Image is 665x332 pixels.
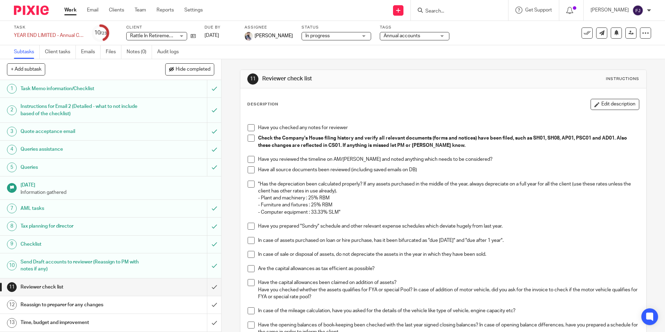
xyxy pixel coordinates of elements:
[130,33,182,38] span: Rattle In Retirement Ltd
[258,136,628,148] strong: Check the Company's House filing history and verify all relevant documents (forms and notices) ha...
[165,63,214,75] button: Hide completed
[380,25,449,30] label: Tags
[14,25,83,30] label: Task
[205,33,219,38] span: [DATE]
[258,286,639,301] p: Have you checked whether the assets qualifies for FYA or special Pool? In case of addition of mot...
[247,102,278,107] p: Description
[7,282,17,292] div: 11
[109,7,124,14] a: Clients
[87,7,98,14] a: Email
[21,239,140,250] h1: Checklist
[7,318,17,328] div: 13
[258,181,639,195] p: "Has the depreciation been calculated properly? If any assets purchased in the middle of the year...
[425,8,487,15] input: Search
[21,257,140,275] h1: Send Draft accounts to reviewer (Reassign to PM with notes if any)
[7,127,17,136] div: 3
[258,209,639,216] p: - Computer equipment : 33.33% SLM"
[7,105,17,115] div: 2
[21,162,140,173] h1: Queries
[245,32,253,40] img: Pixie%2002.jpg
[632,5,643,16] img: svg%3E
[591,99,639,110] button: Edit description
[21,317,140,328] h1: Time, budget and improvement
[21,221,140,231] h1: Tax planning for director
[7,84,17,94] div: 1
[7,300,17,310] div: 12
[21,180,215,189] h1: [DATE]
[258,265,639,272] p: Are the capital allowances as tax efficient as possible?
[606,76,639,82] div: Instructions
[7,63,45,75] button: + Add subtask
[258,195,639,201] p: - Plant and machinery : 25% RBM
[245,25,293,30] label: Assignee
[7,145,17,155] div: 4
[7,163,17,172] div: 5
[14,6,49,15] img: Pixie
[525,8,552,13] span: Get Support
[7,261,17,270] div: 10
[21,282,140,292] h1: Reviewer check list
[45,45,76,59] a: Client tasks
[258,124,639,131] p: Have you checked any notes for reviewer
[7,221,17,231] div: 8
[591,7,629,14] p: [PERSON_NAME]
[258,201,639,208] p: - Furniture and fixtures : 25% RBM
[258,237,639,244] p: In case of assets purchased on loan or hire purchase, has it been bifurcated as "due [DATE]" and ...
[21,144,140,155] h1: Queries assistance
[176,67,210,72] span: Hide completed
[21,84,140,94] h1: Task Memo information/Checklist
[184,7,203,14] a: Settings
[258,166,639,173] p: Have all source documents been reviewed (including saved emails on DB)
[64,7,77,14] a: Work
[21,126,140,137] h1: Quote acceptance email
[7,204,17,213] div: 7
[258,279,639,286] p: Have the capital allowances been claimed on addition of assets?
[302,25,371,30] label: Status
[21,101,140,119] h1: Instructions for Email 2 (Detailed - what to not include based of the checklist)
[247,73,258,85] div: 11
[126,25,196,30] label: Client
[258,156,639,163] p: Have you reviewed the timeline on AM/[PERSON_NAME] and noted anything which needs to be considered?
[7,239,17,249] div: 9
[157,7,174,14] a: Reports
[305,33,330,38] span: In progress
[157,45,184,59] a: Audit logs
[258,307,639,314] p: In case of the mileage calculation, have you asked for the details of the vehicle like type of ve...
[127,45,152,59] a: Notes (0)
[14,32,83,39] div: YEAR END LIMITED - Annual COMPANY accounts and CT600 return
[101,31,107,35] small: /23
[384,33,420,38] span: Annual accounts
[255,32,293,39] span: [PERSON_NAME]
[21,203,140,214] h1: AML tasks
[21,189,215,196] p: Information gathered
[21,300,140,310] h1: Reassign to preparer for any changes
[94,29,107,37] div: 10
[258,251,639,258] p: In case of sale or disposal of assets, do not depreciate the assets in the year in which they hav...
[106,45,121,59] a: Files
[258,223,639,230] p: Have you prepared "Sundry" schedule and other relevant expense schedules which deviate hugely fro...
[14,45,40,59] a: Subtasks
[205,25,236,30] label: Due by
[81,45,101,59] a: Emails
[262,75,458,82] h1: Reviewer check list
[135,7,146,14] a: Team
